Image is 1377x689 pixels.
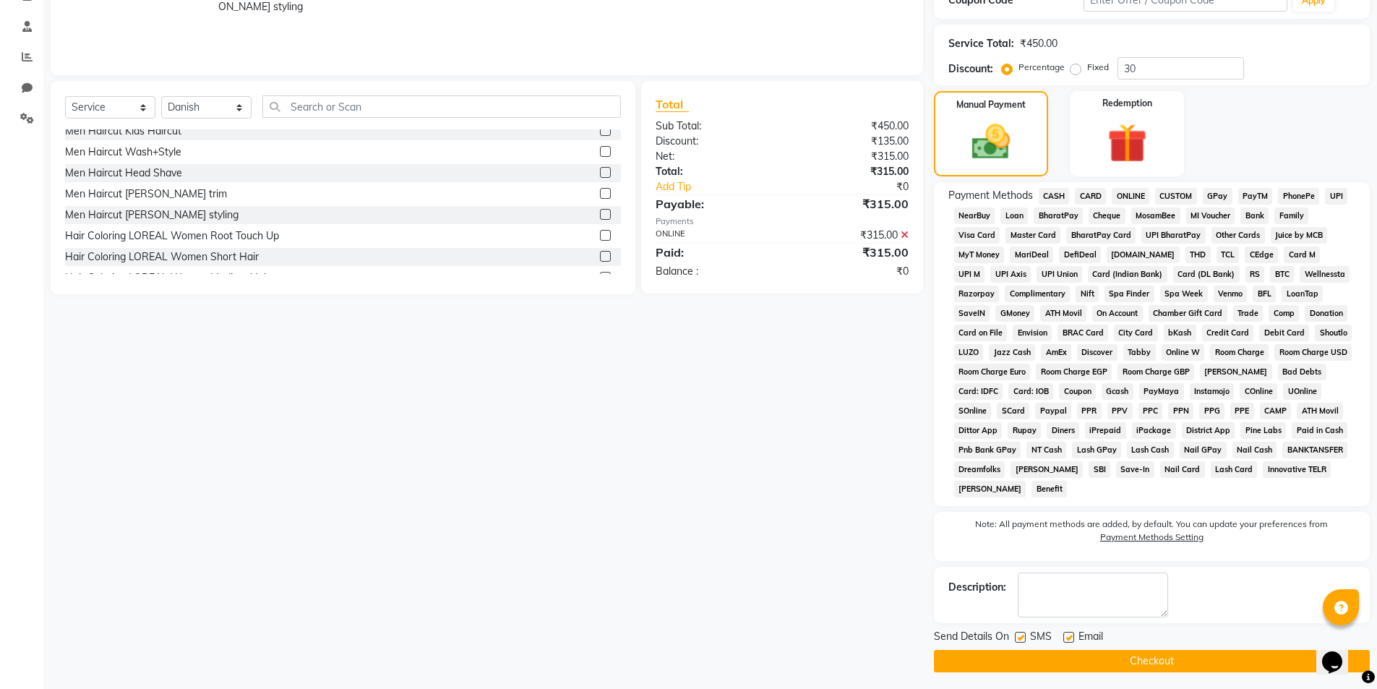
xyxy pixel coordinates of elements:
span: BRAC Card [1058,325,1108,341]
span: SCard [997,403,1029,419]
label: Note: All payment methods are added, by default. You can update your preferences from [948,518,1355,549]
span: MosamBee [1131,207,1180,224]
span: Room Charge Euro [954,364,1031,380]
span: City Card [1114,325,1158,341]
div: Men Haircut Head Shave [65,166,182,181]
span: AmEx [1041,344,1071,361]
span: Room Charge EGP [1036,364,1112,380]
span: Master Card [1005,227,1060,244]
span: UOnline [1283,383,1321,400]
span: Donation [1305,305,1347,322]
span: COnline [1240,383,1277,400]
span: Loan [1000,207,1028,224]
span: Card (DL Bank) [1173,266,1240,283]
div: ₹450.00 [782,119,919,134]
span: Chamber Gift Card [1149,305,1227,322]
span: Lash Cash [1127,442,1174,458]
span: Discover [1077,344,1118,361]
span: Card (Indian Bank) [1088,266,1167,283]
div: Description: [948,580,1006,595]
span: PPE [1230,403,1254,419]
span: Dreamfolks [954,461,1005,478]
span: Razorpay [954,286,1000,302]
button: Checkout [934,650,1370,672]
span: Credit Card [1202,325,1254,341]
span: Pine Labs [1240,422,1286,439]
div: ₹315.00 [782,244,919,261]
span: Venmo [1214,286,1248,302]
span: CARD [1075,188,1106,205]
div: ₹315.00 [782,195,919,213]
span: UPI Axis [990,266,1031,283]
div: ₹0 [782,264,919,279]
span: Paypal [1035,403,1071,419]
span: PPG [1199,403,1224,419]
span: Trade [1233,305,1264,322]
label: Fixed [1087,61,1109,74]
span: Visa Card [954,227,1000,244]
span: DefiDeal [1059,247,1101,263]
span: Instamojo [1190,383,1235,400]
img: _gift.svg [1095,119,1159,168]
span: Spa Week [1160,286,1208,302]
span: PPC [1138,403,1163,419]
span: LUZO [954,344,984,361]
div: Net: [645,149,782,164]
span: BharatPay Card [1066,227,1136,244]
div: Hair Coloring LOREAL Women Short Hair [65,249,259,265]
span: iPrepaid [1085,422,1126,439]
div: Sub Total: [645,119,782,134]
label: Redemption [1102,97,1152,110]
span: Benefit [1031,481,1067,497]
span: Bad Debts [1278,364,1326,380]
span: BFL [1253,286,1276,302]
span: SaveIN [954,305,990,322]
span: PayMaya [1139,383,1184,400]
span: UPI M [954,266,985,283]
div: Hair Coloring LOREAL Women Root Touch Up [65,228,279,244]
span: Room Charge USD [1274,344,1352,361]
div: ₹315.00 [782,228,919,243]
span: Room Charge GBP [1118,364,1194,380]
span: Total [656,97,689,112]
span: UPI BharatPay [1141,227,1206,244]
span: Complimentary [1005,286,1070,302]
span: PPN [1168,403,1193,419]
span: Nail Card [1160,461,1205,478]
div: Discount: [645,134,782,149]
div: ONLINE [645,228,782,243]
span: BTC [1270,266,1294,283]
span: Online W [1162,344,1205,361]
span: Lash GPay [1072,442,1121,458]
div: ₹315.00 [782,164,919,179]
span: RS [1245,266,1265,283]
input: Search or Scan [262,95,621,118]
span: bKash [1164,325,1196,341]
span: LoanTap [1282,286,1323,302]
span: Envision [1013,325,1052,341]
span: PayTM [1238,188,1273,205]
a: Add Tip [645,179,805,194]
span: Wellnessta [1300,266,1350,283]
span: Gcash [1102,383,1133,400]
div: Payments [656,215,908,228]
div: Hair Coloring LOREAL Women Medium Hair [65,270,270,286]
span: iPackage [1132,422,1176,439]
span: CAMP [1260,403,1292,419]
span: PPV [1107,403,1133,419]
span: CASH [1039,188,1070,205]
div: ₹135.00 [782,134,919,149]
span: Tabby [1123,344,1156,361]
span: ATH Movil [1297,403,1343,419]
span: Debit Card [1259,325,1309,341]
span: Family [1274,207,1308,224]
span: THD [1185,247,1211,263]
span: Innovative TELR [1263,461,1331,478]
span: Cheque [1089,207,1125,224]
div: Men Haircut [PERSON_NAME] styling [65,207,239,223]
span: District App [1182,422,1235,439]
span: Card M [1284,247,1320,263]
div: Total: [645,164,782,179]
label: Percentage [1018,61,1065,74]
span: SBI [1089,461,1110,478]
